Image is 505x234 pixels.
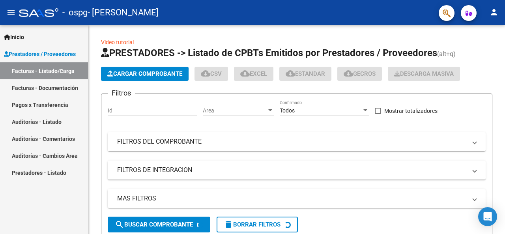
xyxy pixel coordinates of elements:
mat-panel-title: FILTROS DEL COMPROBANTE [117,137,467,146]
button: Descarga Masiva [388,67,460,81]
button: CSV [195,67,228,81]
span: CSV [201,70,222,77]
span: Mostrar totalizadores [384,106,438,116]
span: Area [203,107,267,114]
mat-icon: delete [224,220,233,229]
mat-panel-title: MAS FILTROS [117,194,467,203]
span: Descarga Masiva [394,70,454,77]
span: Gecros [344,70,376,77]
mat-icon: cloud_download [240,69,250,78]
span: Borrar Filtros [224,221,281,228]
span: Estandar [286,70,325,77]
span: Todos [280,107,295,114]
span: Prestadores / Proveedores [4,50,76,58]
mat-expansion-panel-header: MAS FILTROS [108,189,486,208]
mat-expansion-panel-header: FILTROS DEL COMPROBANTE [108,132,486,151]
span: - ospg [62,4,88,21]
a: Video tutorial [101,39,134,45]
mat-icon: search [115,220,124,229]
span: EXCEL [240,70,267,77]
button: Cargar Comprobante [101,67,189,81]
button: Borrar Filtros [217,217,298,232]
span: - [PERSON_NAME] [88,4,159,21]
span: Inicio [4,33,24,41]
span: Buscar Comprobante [115,221,193,228]
span: PRESTADORES -> Listado de CPBTs Emitidos por Prestadores / Proveedores [101,47,437,58]
div: Open Intercom Messenger [478,207,497,226]
mat-expansion-panel-header: FILTROS DE INTEGRACION [108,161,486,180]
mat-icon: menu [6,7,16,17]
mat-panel-title: FILTROS DE INTEGRACION [117,166,467,174]
button: Buscar Comprobante [108,217,210,232]
button: Estandar [279,67,331,81]
button: Gecros [337,67,382,81]
span: (alt+q) [437,50,456,58]
mat-icon: cloud_download [201,69,210,78]
h3: Filtros [108,88,135,99]
mat-icon: cloud_download [344,69,353,78]
span: Cargar Comprobante [107,70,182,77]
mat-icon: cloud_download [286,69,295,78]
mat-icon: person [489,7,499,17]
button: EXCEL [234,67,273,81]
app-download-masive: Descarga masiva de comprobantes (adjuntos) [388,67,460,81]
